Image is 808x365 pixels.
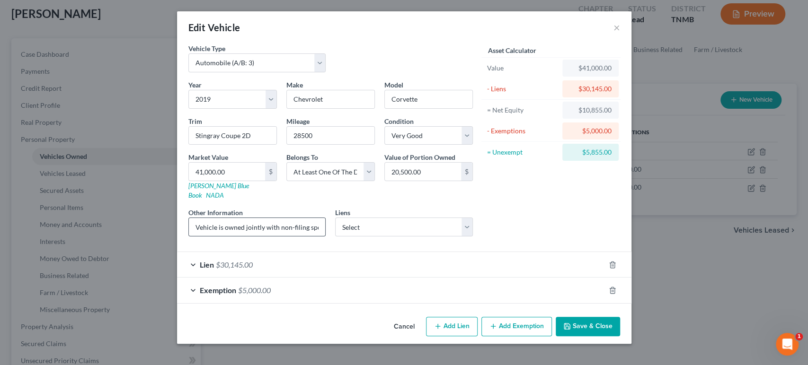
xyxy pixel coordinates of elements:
label: Vehicle Type [188,43,225,53]
label: Asset Calculator [488,45,536,55]
input: ex. Nissan [287,90,374,108]
div: = Unexempt [487,148,559,157]
div: $ [461,163,472,181]
button: Cancel [386,318,422,337]
span: $30,145.00 [216,260,253,269]
button: Add Lien [426,317,478,337]
input: (optional) [189,218,326,236]
iframe: Intercom live chat [776,333,799,356]
span: $5,000.00 [238,286,271,295]
div: Value [487,63,559,73]
label: Model [384,80,403,90]
label: Mileage [286,116,310,126]
span: Exemption [200,286,236,295]
label: Liens [335,208,350,217]
span: Make [286,81,303,89]
label: Market Value [188,152,228,162]
input: -- [287,127,374,145]
div: $5,000.00 [570,126,611,136]
div: $30,145.00 [570,84,611,94]
a: NADA [206,191,224,199]
input: 0.00 [385,163,461,181]
button: Save & Close [556,317,620,337]
span: 1 [795,333,803,340]
input: 0.00 [189,163,265,181]
div: - Liens [487,84,559,94]
div: $41,000.00 [570,63,611,73]
button: Add Exemption [481,317,552,337]
label: Trim [188,116,202,126]
input: ex. LS, LT, etc [189,127,276,145]
div: $ [265,163,276,181]
div: $5,855.00 [570,148,611,157]
a: [PERSON_NAME] Blue Book [188,182,249,199]
div: = Net Equity [487,105,559,115]
label: Other Information [188,208,243,217]
label: Condition [384,116,414,126]
label: Year [188,80,202,90]
div: $10,855.00 [570,105,611,115]
button: × [613,22,620,33]
span: Lien [200,260,214,269]
label: Value of Portion Owned [384,152,455,162]
div: Edit Vehicle [188,21,240,34]
div: - Exemptions [487,126,559,136]
span: Belongs To [286,153,318,161]
input: ex. Altima [385,90,472,108]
